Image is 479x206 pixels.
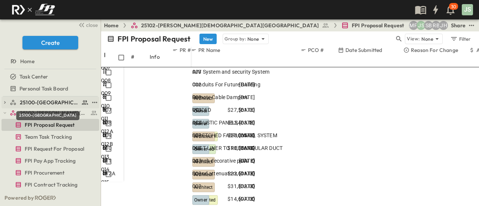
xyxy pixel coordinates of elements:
[1,179,99,191] div: FPI Contract Trackingtest
[75,19,99,30] button: close
[461,3,474,16] button: JS
[192,170,237,177] span: Sound attenuators
[192,119,238,126] span: ACOUSTIC PANELS
[131,22,329,29] a: 25102-[PERSON_NAME][DEMOGRAPHIC_DATA][GEOGRAPHIC_DATA]
[1,179,98,190] a: FPI Contract Tracking
[1,156,98,166] a: FPI Pay App Tracking
[447,34,473,44] button: Filter
[19,73,48,80] span: Task Center
[131,46,150,67] div: #
[1,144,98,154] a: FPI Request For Proposal
[1,155,99,167] div: FPI Pay App Trackingtest
[247,35,259,43] p: None
[180,46,191,54] p: PR #
[199,34,217,44] button: New
[1,83,98,94] a: Personal Task Board
[20,58,34,65] span: Home
[192,157,248,165] span: 24 inch decorative pulls
[431,21,440,30] div: Regina Barnett (rbarnett@fpibuilders.com)
[25,121,74,129] span: FPI Proposal Request
[1,83,99,95] div: Personal Task Boardtest
[16,111,79,120] div: 25100-[GEOGRAPHIC_DATA]
[150,46,172,67] div: Info
[22,36,78,49] button: Create
[192,106,211,114] span: VOIDED
[345,46,382,54] p: Date Submitted
[192,93,248,101] span: Remote Cable Dampers
[352,22,404,29] span: FPI Proposal Request
[1,120,98,130] a: FPI Proposal Request
[104,22,409,29] nav: breadcrumbs
[451,4,456,10] p: 30
[1,107,99,119] div: 25102-Christ The Redeemer Anglican Churchtest
[10,108,98,118] a: 25102-Christ The Redeemer Anglican Church
[198,46,220,54] p: PR Name
[411,46,458,54] p: Reason For Change
[25,145,84,153] span: FPI Request For Proposal
[90,98,99,107] button: test
[1,56,98,67] a: Home
[1,132,98,142] a: Team Task Tracking
[1,119,99,131] div: FPI Proposal Requesttest
[104,22,119,29] a: Home
[424,21,433,30] div: Sterling Barnett (sterling@fpibuilders.com)
[86,21,98,29] span: close
[192,68,269,76] span: A/V System and security System
[141,22,319,29] span: 25102-[PERSON_NAME][DEMOGRAPHIC_DATA][GEOGRAPHIC_DATA]
[308,46,324,54] p: PCO #
[25,181,78,188] span: FPI Contract Tracking
[192,144,283,152] span: DUCT LINER TO RECTANGULAR DUCT
[1,143,99,155] div: FPI Request For Proposaltest
[192,182,202,190] span: 003
[421,35,433,43] p: None
[192,81,260,88] span: Conduits For Future Building
[192,132,277,139] span: STRETCHED FABRIC WALL SYSTEM
[25,133,72,141] span: Team Task Tracking
[1,96,99,108] div: 25100-Vanguard Prep Schooltest
[25,169,65,176] span: FPI Procurement
[19,85,68,92] span: Personal Task Board
[1,131,99,143] div: Team Task Trackingtest
[417,21,425,30] div: Jesse Sullivan (jsullivan@fpibuilders.com)
[25,157,76,165] span: FPI Pay App Tracking
[1,71,98,82] a: Task Center
[407,35,420,43] p: View:
[451,22,466,29] div: Share
[467,21,476,30] button: test
[1,167,98,178] a: FPI Procurement
[341,22,404,29] a: FPI Proposal Request
[409,21,418,30] div: Monica Pruteanu (mpruteanu@fpibuilders.com)
[462,4,473,15] div: JS
[439,21,448,30] div: Jose Hurtado (jhurtado@fpibuilders.com)
[450,35,471,43] div: Filter
[192,195,255,203] div: 0
[10,97,89,108] a: 25100-Vanguard Prep School
[1,167,99,179] div: FPI Procurementtest
[20,99,79,106] span: 25100-Vanguard Prep School
[118,34,190,44] p: FPI Proposal Request
[225,35,246,43] p: Group by:
[9,2,58,18] img: c8d7d1ed905e502e8f77bf7063faec64e13b34fdb1f2bdd94b0e311fc34f8000.png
